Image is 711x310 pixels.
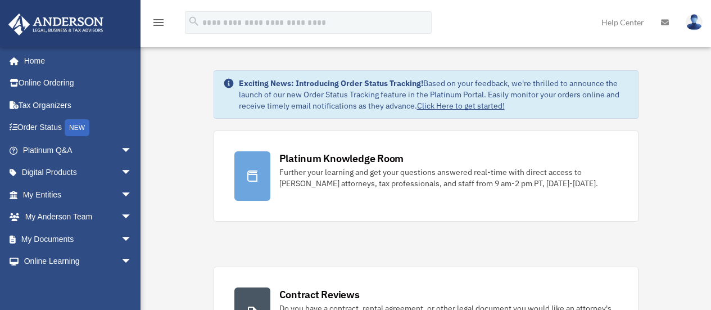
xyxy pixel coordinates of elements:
[121,139,143,162] span: arrow_drop_down
[8,50,143,72] a: Home
[121,161,143,185] span: arrow_drop_down
[121,250,143,273] span: arrow_drop_down
[5,14,107,35] img: Anderson Advisors Platinum Portal
[279,287,360,302] div: Contract Reviews
[8,116,149,140] a: Order StatusNEW
[65,119,89,136] div: NEW
[8,183,149,206] a: My Entitiesarrow_drop_down
[121,206,143,229] span: arrow_drop_down
[188,15,200,28] i: search
[121,228,143,251] span: arrow_drop_down
[8,228,149,250] a: My Documentsarrow_drop_down
[417,101,505,111] a: Click Here to get started!
[279,151,404,165] div: Platinum Knowledge Room
[8,161,149,184] a: Digital Productsarrow_drop_down
[239,78,629,111] div: Based on your feedback, we're thrilled to announce the launch of our new Order Status Tracking fe...
[152,16,165,29] i: menu
[8,139,149,161] a: Platinum Q&Aarrow_drop_down
[8,250,149,273] a: Online Learningarrow_drop_down
[214,131,638,222] a: Platinum Knowledge Room Further your learning and get your questions answered real-time with dire...
[8,206,149,228] a: My Anderson Teamarrow_drop_down
[8,94,149,116] a: Tax Organizers
[686,14,703,30] img: User Pic
[279,167,618,189] div: Further your learning and get your questions answered real-time with direct access to [PERSON_NAM...
[152,20,165,29] a: menu
[8,72,149,95] a: Online Ordering
[239,78,423,88] strong: Exciting News: Introducing Order Status Tracking!
[121,183,143,206] span: arrow_drop_down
